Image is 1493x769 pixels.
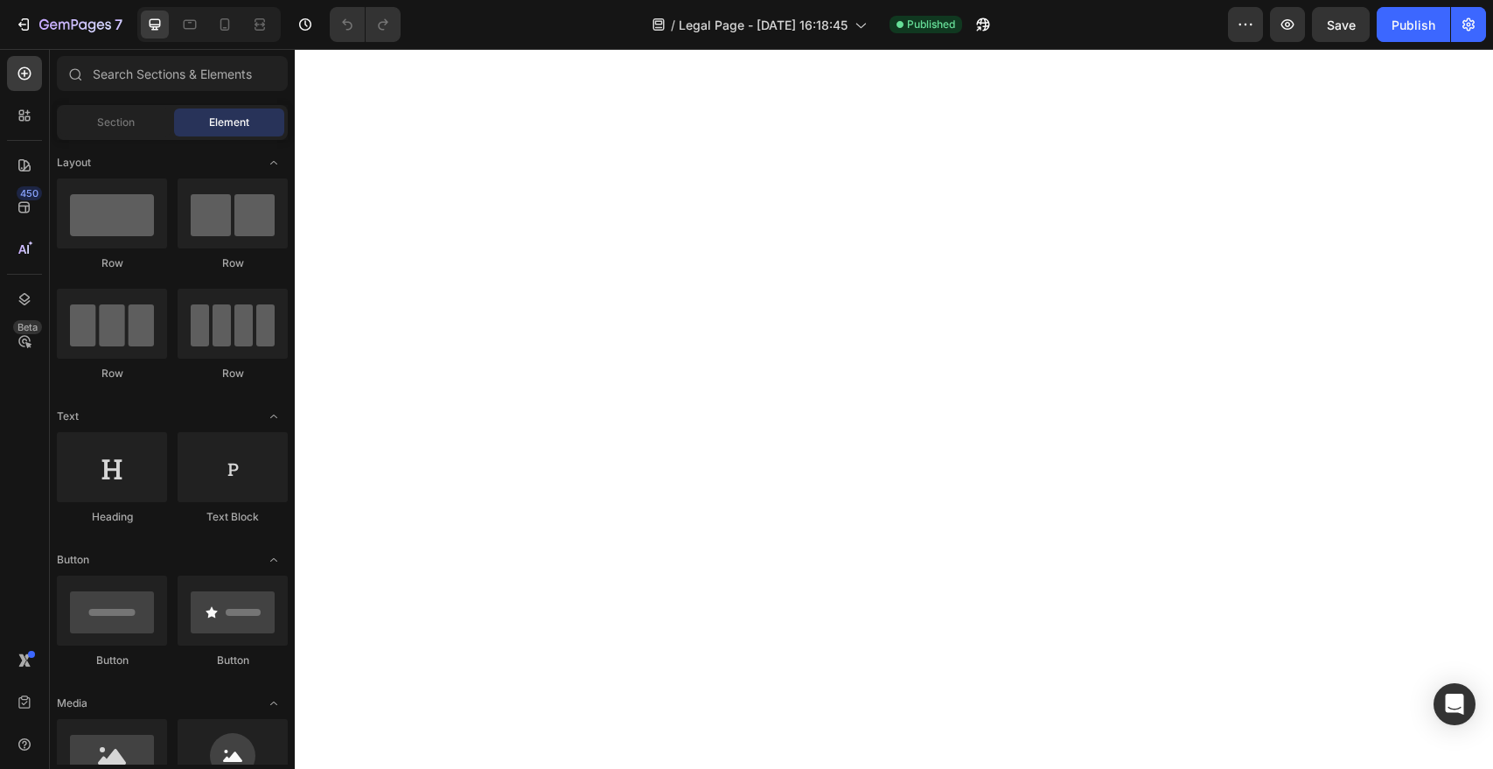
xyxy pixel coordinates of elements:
[7,7,130,42] button: 7
[295,49,1493,769] iframe: Design area
[178,366,288,381] div: Row
[13,320,42,334] div: Beta
[17,186,42,200] div: 450
[115,14,122,35] p: 7
[57,56,288,91] input: Search Sections & Elements
[57,509,167,525] div: Heading
[1327,17,1356,32] span: Save
[260,546,288,574] span: Toggle open
[1434,683,1476,725] div: Open Intercom Messenger
[679,16,848,34] span: Legal Page - [DATE] 16:18:45
[57,155,91,171] span: Layout
[671,16,675,34] span: /
[209,115,249,130] span: Element
[57,255,167,271] div: Row
[907,17,955,32] span: Published
[57,366,167,381] div: Row
[178,509,288,525] div: Text Block
[330,7,401,42] div: Undo/Redo
[1312,7,1370,42] button: Save
[178,255,288,271] div: Row
[57,552,89,568] span: Button
[57,653,167,668] div: Button
[178,653,288,668] div: Button
[1392,16,1435,34] div: Publish
[1377,7,1450,42] button: Publish
[57,409,79,424] span: Text
[57,696,87,711] span: Media
[260,402,288,430] span: Toggle open
[97,115,135,130] span: Section
[260,689,288,717] span: Toggle open
[260,149,288,177] span: Toggle open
